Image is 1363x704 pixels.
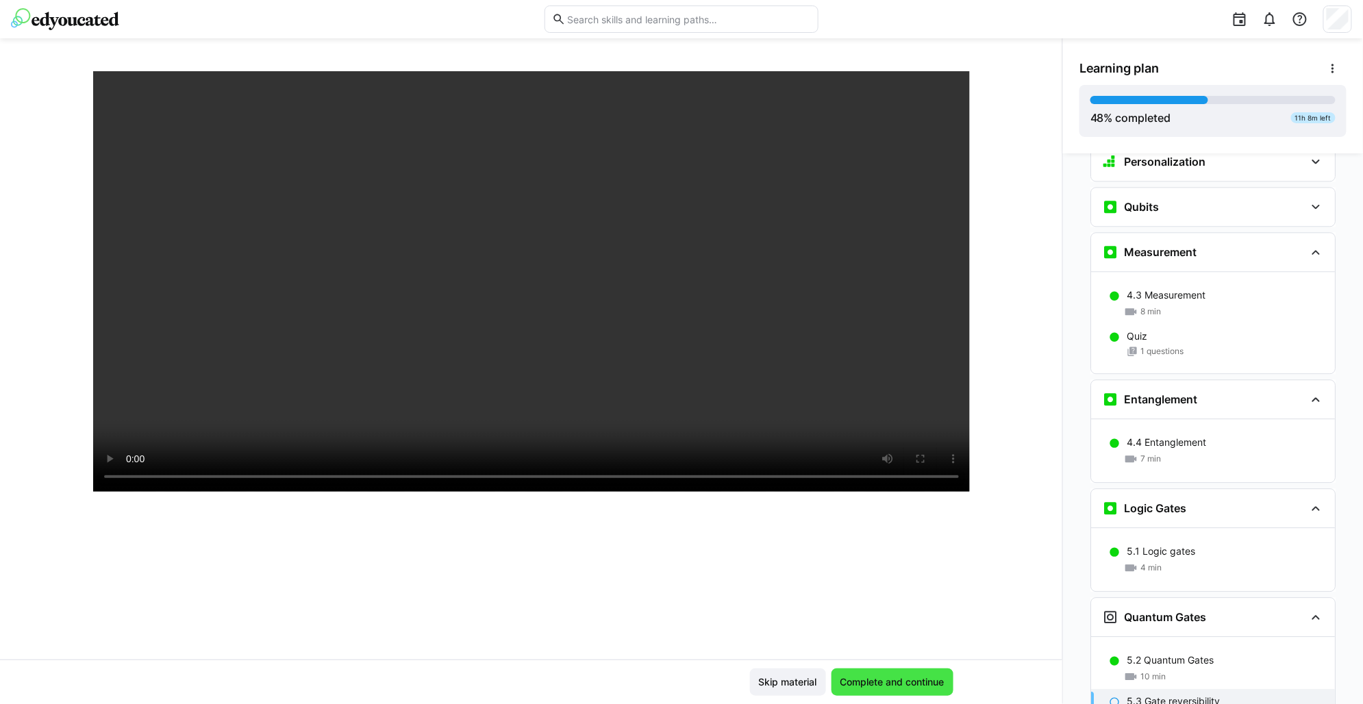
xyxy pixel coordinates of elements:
[1291,112,1336,123] div: 11h 8m left
[1127,653,1214,667] p: 5.2 Quantum Gates
[1127,288,1205,302] p: 4.3 Measurement
[1140,306,1161,317] span: 8 min
[1124,392,1197,406] h3: Entanglement
[1127,329,1147,343] p: Quiz
[757,675,819,689] span: Skip material
[1090,110,1171,126] div: % completed
[1124,610,1206,624] h3: Quantum Gates
[750,668,826,696] button: Skip material
[1140,453,1161,464] span: 7 min
[1079,61,1160,76] span: Learning plan
[1127,544,1195,558] p: 5.1 Logic gates
[1127,436,1206,449] p: 4.4 Entanglement
[1090,111,1104,125] span: 48
[1140,562,1162,573] span: 4 min
[1140,671,1166,682] span: 10 min
[566,13,811,25] input: Search skills and learning paths…
[1124,501,1186,515] h3: Logic Gates
[1124,200,1159,214] h3: Qubits
[838,675,947,689] span: Complete and continue
[1124,155,1205,168] h3: Personalization
[1124,245,1197,259] h3: Measurement
[831,668,953,696] button: Complete and continue
[1140,346,1184,357] span: 1 questions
